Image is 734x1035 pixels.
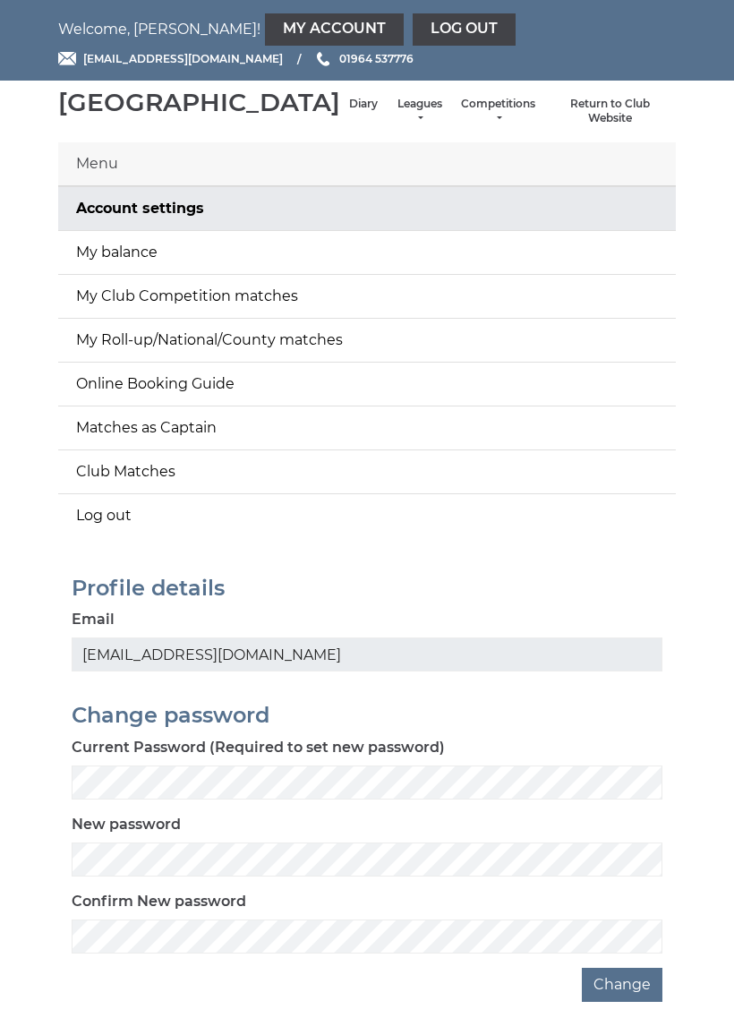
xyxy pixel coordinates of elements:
img: Email [58,52,76,65]
span: 01964 537776 [339,52,414,65]
div: [GEOGRAPHIC_DATA] [58,89,340,116]
a: Phone us 01964 537776 [314,50,414,67]
h2: Change password [72,704,662,727]
label: Confirm New password [72,891,246,912]
a: Diary [349,97,378,112]
a: Return to Club Website [553,97,667,126]
a: Online Booking Guide [58,363,676,406]
a: Competitions [461,97,535,126]
a: Matches as Captain [58,406,676,449]
label: Current Password (Required to set new password) [72,737,445,758]
span: [EMAIL_ADDRESS][DOMAIN_NAME] [83,52,283,65]
label: New password [72,814,181,835]
h2: Profile details [72,577,662,600]
a: My balance [58,231,676,274]
a: My Roll-up/National/County matches [58,319,676,362]
a: Leagues [396,97,443,126]
a: Account settings [58,187,676,230]
a: Log out [58,494,676,537]
div: Menu [58,142,676,186]
a: My Club Competition matches [58,275,676,318]
a: Log out [413,13,516,46]
button: Change [582,968,662,1002]
img: Phone us [317,52,329,66]
label: Email [72,609,115,630]
nav: Welcome, [PERSON_NAME]! [58,13,676,46]
a: Club Matches [58,450,676,493]
a: Email [EMAIL_ADDRESS][DOMAIN_NAME] [58,50,283,67]
a: My Account [265,13,404,46]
